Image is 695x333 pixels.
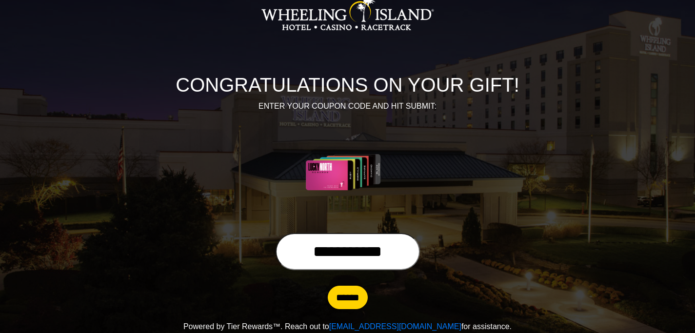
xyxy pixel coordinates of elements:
img: Center Image [282,124,413,221]
p: ENTER YOUR COUPON CODE AND HIT SUBMIT: [77,100,618,112]
span: Powered by Tier Rewards™. Reach out to for assistance. [183,322,512,331]
h1: CONGRATULATIONS ON YOUR GIFT! [77,73,618,97]
a: [EMAIL_ADDRESS][DOMAIN_NAME] [329,322,461,331]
